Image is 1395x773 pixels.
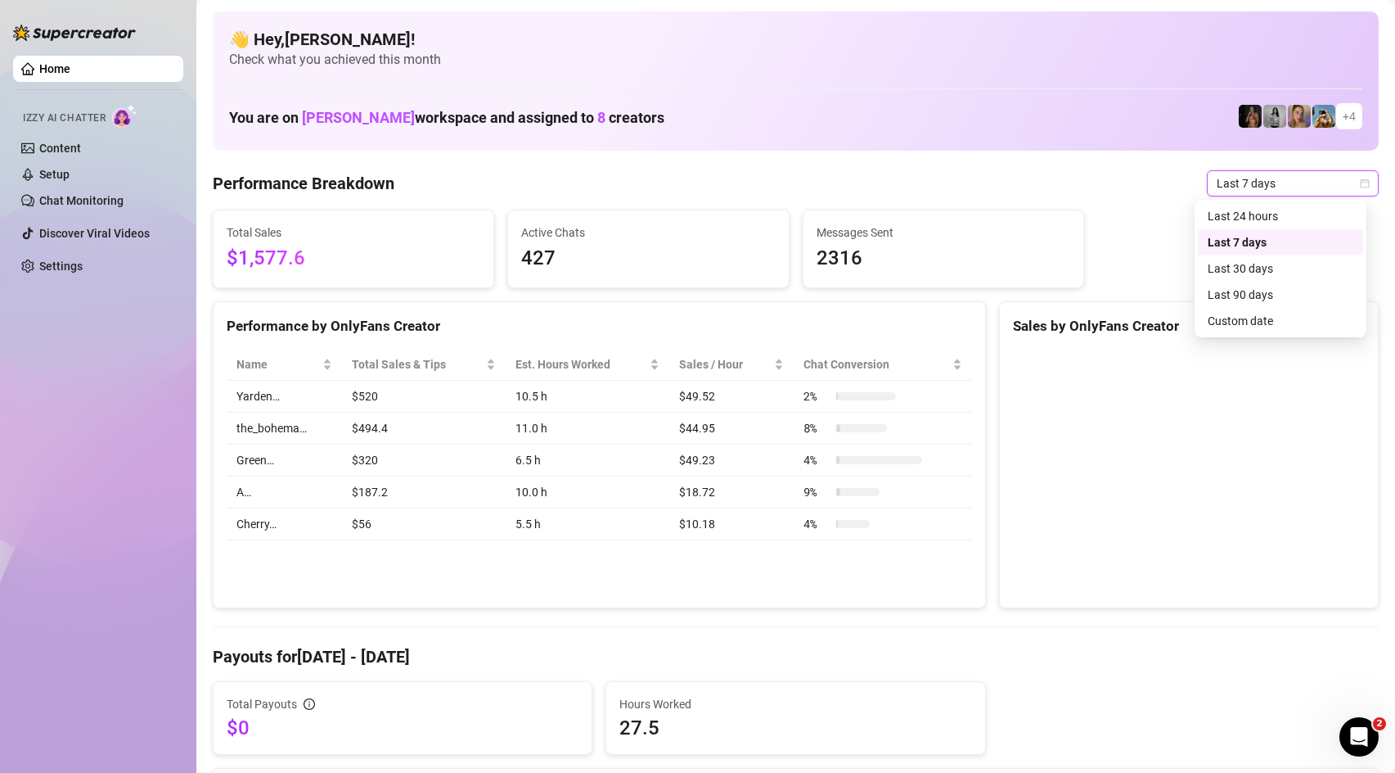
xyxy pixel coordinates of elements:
td: $494.4 [342,413,505,445]
a: Settings [39,260,83,273]
span: calendar [1360,179,1370,188]
td: 10.0 h [506,477,670,509]
span: Messages Sent [817,224,1070,242]
span: Sales / Hour [679,355,771,373]
span: 2 [1373,717,1386,730]
td: $49.52 [669,381,794,413]
img: logo-BBDzfeDw.svg [13,25,136,41]
img: the_bohema [1239,105,1262,128]
span: 4 % [803,515,830,533]
span: $1,577.6 [227,243,480,274]
span: Last 7 days [1217,171,1369,196]
h4: Payouts for [DATE] - [DATE] [213,645,1379,668]
iframe: Intercom live chat [1339,717,1379,757]
span: 8 [597,109,605,126]
span: Total Payouts [227,695,297,713]
span: $0 [227,715,578,741]
span: 2316 [817,243,1070,274]
span: Active Chats [521,224,775,242]
td: Green… [227,445,342,477]
th: Sales / Hour [669,349,794,381]
td: Cherry… [227,509,342,540]
div: Performance by OnlyFans Creator [227,315,972,337]
img: Babydanix [1312,105,1335,128]
a: Home [39,62,70,75]
span: + 4 [1343,107,1356,125]
th: Name [227,349,342,381]
td: $18.72 [669,477,794,509]
span: 9 % [803,483,830,501]
span: Total Sales & Tips [352,355,482,373]
a: Chat Monitoring [39,194,124,207]
td: 11.0 h [506,413,670,445]
td: $44.95 [669,413,794,445]
span: Hours Worked [619,695,971,713]
td: 10.5 h [506,381,670,413]
span: Chat Conversion [803,355,948,373]
td: Yarden… [227,381,342,413]
h4: 👋 Hey, [PERSON_NAME] ! [229,28,1362,51]
span: 427 [521,243,775,274]
div: Sales by OnlyFans Creator [1013,315,1365,337]
span: info-circle [304,698,315,710]
td: $187.2 [342,477,505,509]
td: $10.18 [669,509,794,540]
td: the_bohema… [227,413,342,445]
td: A… [227,477,342,509]
img: A [1263,105,1286,128]
td: $320 [342,445,505,477]
th: Total Sales & Tips [342,349,505,381]
td: 6.5 h [506,445,670,477]
span: [PERSON_NAME] [302,109,415,126]
span: 8 % [803,419,830,437]
span: 27.5 [619,715,971,741]
td: 5.5 h [506,509,670,540]
span: Total Sales [227,224,480,242]
a: Content [39,142,81,155]
div: Est. Hours Worked [515,355,647,373]
span: Check what you achieved this month [229,51,1362,69]
span: 4 % [803,451,830,469]
img: Cherry [1288,105,1311,128]
span: Izzy AI Chatter [23,111,106,126]
span: Name [236,355,319,373]
a: Discover Viral Videos [39,227,150,240]
img: AI Chatter [112,104,137,128]
td: $520 [342,381,505,413]
td: $56 [342,509,505,540]
span: 2 % [803,387,830,405]
h1: You are on workspace and assigned to creators [229,109,664,127]
a: Setup [39,168,70,181]
td: $49.23 [669,445,794,477]
th: Chat Conversion [794,349,971,381]
h4: Performance Breakdown [213,172,394,195]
